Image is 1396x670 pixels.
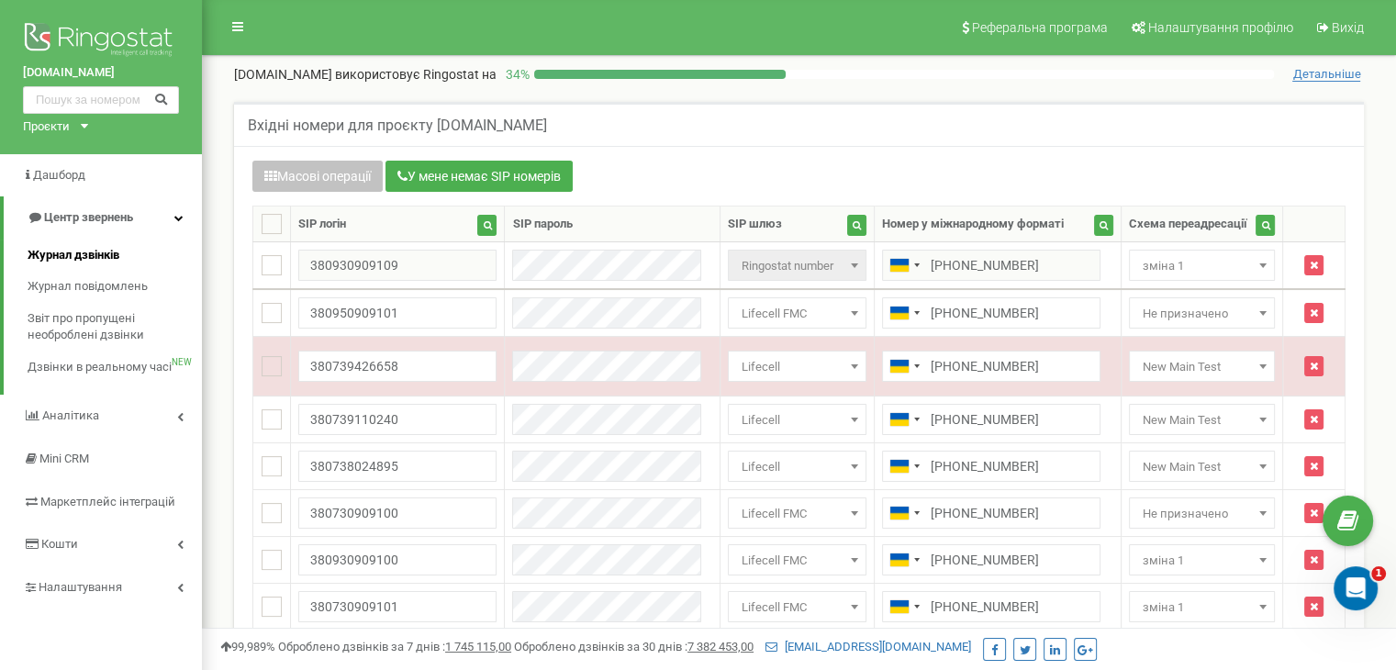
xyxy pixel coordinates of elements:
[883,405,925,434] div: Telephone country code
[883,251,925,280] div: Telephone country code
[28,303,202,352] a: Звіт про пропущені необроблені дзвінки
[28,310,193,344] span: Звіт про пропущені необроблені дзвінки
[728,216,782,233] div: SIP шлюз
[28,359,172,376] span: Дзвінки в реальному часі
[882,351,1100,382] input: 050 123 4567
[298,216,346,233] div: SIP логін
[728,451,866,482] span: Lifecell
[882,250,1100,281] input: 050 123 4567
[1135,408,1268,433] span: New Main Test
[28,271,202,303] a: Журнал повідомлень
[1332,20,1364,35] span: Вихід
[734,548,860,574] span: Lifecell FMC
[882,451,1100,482] input: 050 123 4567
[33,168,85,182] span: Дашборд
[278,640,511,653] span: Оброблено дзвінків за 7 днів :
[1135,595,1268,620] span: зміна 1
[1135,454,1268,480] span: New Main Test
[1334,566,1378,610] iframe: Intercom live chat
[1129,297,1275,329] span: Не призначено
[734,501,860,527] span: Lifecell FMC
[220,640,275,653] span: 99,989%
[335,67,497,82] span: використовує Ringostat на
[39,580,122,594] span: Налаштування
[234,65,497,84] p: [DOMAIN_NAME]
[1135,548,1268,574] span: зміна 1
[883,298,925,328] div: Telephone country code
[734,595,860,620] span: Lifecell FMC
[734,454,860,480] span: Lifecell
[1129,497,1275,529] span: Не призначено
[514,640,754,653] span: Оброблено дзвінків за 30 днів :
[252,161,383,192] button: Масові операції
[728,351,866,382] span: Lifecell
[23,118,70,136] div: Проєкти
[882,404,1100,435] input: 050 123 4567
[883,498,925,528] div: Telephone country code
[883,592,925,621] div: Telephone country code
[44,210,133,224] span: Центр звернень
[882,297,1100,329] input: 050 123 4567
[972,20,1108,35] span: Реферальна програма
[1129,351,1275,382] span: New Main Test
[1135,253,1268,279] span: зміна 1
[728,591,866,622] span: Lifecell FMC
[734,301,860,327] span: Lifecell FMC
[883,545,925,575] div: Telephone country code
[883,452,925,481] div: Telephone country code
[28,240,202,272] a: Журнал дзвінків
[728,497,866,529] span: Lifecell FMC
[883,352,925,381] div: Telephone country code
[1129,404,1275,435] span: New Main Test
[1129,250,1275,281] span: зміна 1
[23,64,179,82] a: [DOMAIN_NAME]
[1148,20,1293,35] span: Налаштування профілю
[28,247,119,264] span: Журнал дзвінків
[882,591,1100,622] input: 050 123 4567
[1135,354,1268,380] span: New Main Test
[765,640,971,653] a: [EMAIL_ADDRESS][DOMAIN_NAME]
[39,452,89,465] span: Mini CRM
[728,297,866,329] span: Lifecell FMC
[1292,67,1360,82] span: Детальніше
[882,497,1100,529] input: 050 123 4567
[882,544,1100,575] input: 050 123 4567
[248,117,547,134] h5: Вхідні номери для проєкту [DOMAIN_NAME]
[1371,566,1386,581] span: 1
[40,495,175,508] span: Маркетплейс інтеграцій
[1129,591,1275,622] span: зміна 1
[1129,544,1275,575] span: зміна 1
[1129,451,1275,482] span: New Main Test
[734,253,860,279] span: Ringostat number
[445,640,511,653] u: 1 745 115,00
[734,408,860,433] span: Lifecell
[882,216,1064,233] div: Номер у міжнародному форматі
[505,207,720,242] th: SIP пароль
[1135,501,1268,527] span: Не призначено
[728,404,866,435] span: Lifecell
[497,65,534,84] p: 34 %
[28,352,202,384] a: Дзвінки в реальному часіNEW
[687,640,754,653] u: 7 382 453,00
[1135,301,1268,327] span: Не призначено
[734,354,860,380] span: Lifecell
[1129,216,1247,233] div: Схема переадресації
[41,537,78,551] span: Кошти
[28,278,148,296] span: Журнал повідомлень
[23,86,179,114] input: Пошук за номером
[728,250,866,281] span: Ringostat number
[42,408,99,422] span: Аналiтика
[728,544,866,575] span: Lifecell FMC
[385,161,573,192] button: У мене немає SIP номерів
[23,18,179,64] img: Ringostat logo
[4,196,202,240] a: Центр звернень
